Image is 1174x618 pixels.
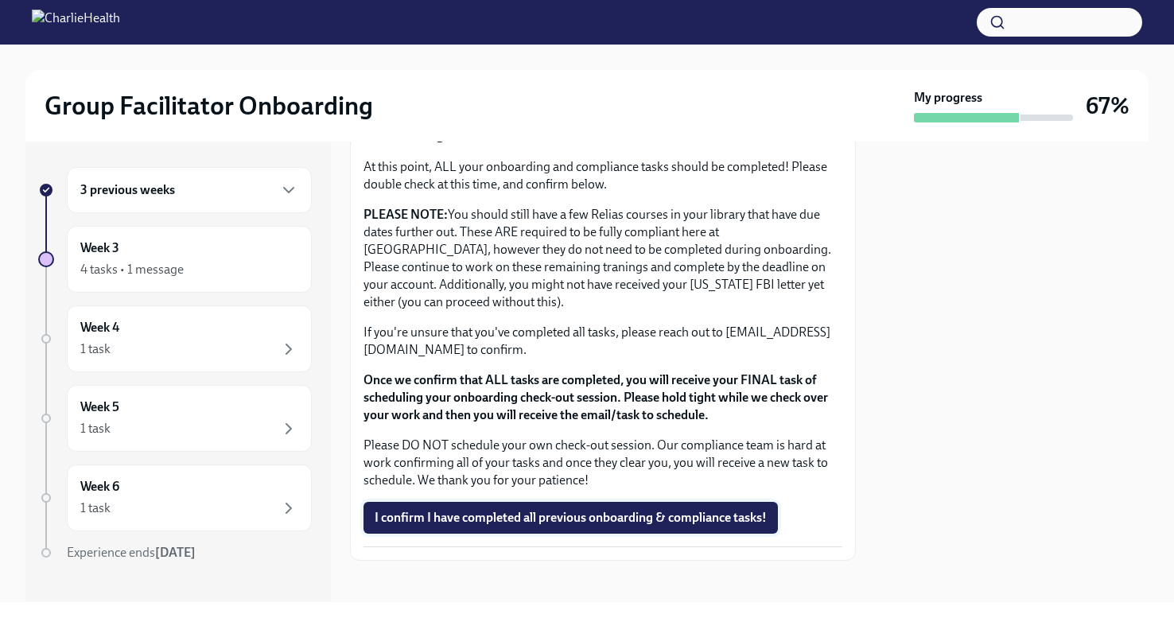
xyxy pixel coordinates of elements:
h3: 67% [1086,91,1129,120]
h6: Week 6 [80,478,119,496]
strong: Once we confirm that ALL tasks are completed, you will receive your FINAL task of scheduling your... [363,372,828,422]
div: 4 tasks • 1 message [80,261,184,278]
h6: Week 3 [80,239,119,257]
a: Week 61 task [38,464,312,531]
p: At this point, ALL your onboarding and compliance tasks should be completed! Please double check ... [363,158,842,193]
p: Please DO NOT schedule your own check-out session. Our compliance team is hard at work confirming... [363,437,842,489]
h2: Group Facilitator Onboarding [45,90,373,122]
span: I confirm I have completed all previous onboarding & compliance tasks! [375,510,767,526]
strong: [DATE] [155,545,196,560]
div: 3 previous weeks [67,167,312,213]
div: 1 task [80,499,111,517]
h6: Week 5 [80,398,119,416]
button: I confirm I have completed all previous onboarding & compliance tasks! [363,502,778,534]
img: CharlieHealth [32,10,120,35]
div: 1 task [80,420,111,437]
span: Experience ends [67,545,196,560]
strong: PLEASE NOTE: [363,207,448,222]
a: Week 51 task [38,385,312,452]
h6: 3 previous weeks [80,181,175,199]
div: 1 task [80,340,111,358]
a: Week 34 tasks • 1 message [38,226,312,293]
p: You should still have a few Relias courses in your library that have due dates further out. These... [363,206,842,311]
p: If you're unsure that you've completed all tasks, please reach out to [EMAIL_ADDRESS][DOMAIN_NAME... [363,324,842,359]
strong: My progress [914,89,982,107]
a: Week 41 task [38,305,312,372]
h6: Week 4 [80,319,119,336]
